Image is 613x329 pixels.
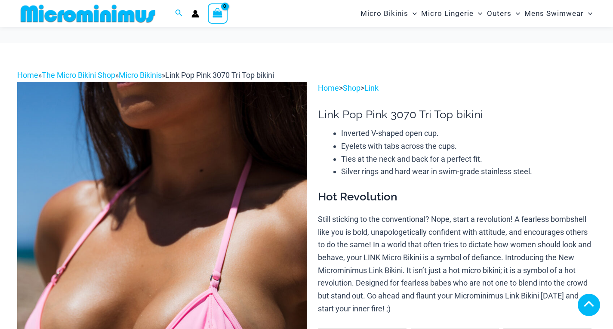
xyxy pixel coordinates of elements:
span: Menu Toggle [408,3,417,25]
li: Silver rings and hard wear in swim-grade stainless steel. [341,165,596,178]
a: Micro Bikinis [119,71,162,80]
li: Ties at the neck and back for a perfect fit. [341,153,596,166]
span: Link Pop Pink 3070 Tri Top bikini [165,71,274,80]
a: Account icon link [191,10,199,18]
a: The Micro Bikini Shop [42,71,115,80]
a: Search icon link [175,8,183,19]
h1: Link Pop Pink 3070 Tri Top bikini [318,108,596,121]
img: MM SHOP LOGO FLAT [17,4,159,23]
span: Micro Bikinis [360,3,408,25]
h3: Hot Revolution [318,190,596,204]
a: Micro LingerieMenu ToggleMenu Toggle [419,3,484,25]
a: Link [364,83,379,92]
p: Still sticking to the conventional? Nope, start a revolution! A fearless bombshell like you is bo... [318,213,596,315]
p: > > [318,82,596,95]
a: Mens SwimwearMenu ToggleMenu Toggle [522,3,595,25]
span: Menu Toggle [584,3,592,25]
a: View Shopping Cart, empty [208,3,228,23]
a: Micro BikinisMenu ToggleMenu Toggle [358,3,419,25]
a: Home [318,83,339,92]
a: Shop [343,83,360,92]
span: Menu Toggle [511,3,520,25]
span: » » » [17,71,274,80]
span: Mens Swimwear [524,3,584,25]
span: Outers [487,3,511,25]
a: Home [17,71,38,80]
span: Micro Lingerie [421,3,474,25]
span: Menu Toggle [474,3,482,25]
nav: Site Navigation [357,1,596,26]
a: OutersMenu ToggleMenu Toggle [485,3,522,25]
li: Eyelets with tabs across the cups. [341,140,596,153]
li: Inverted V-shaped open cup. [341,127,596,140]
